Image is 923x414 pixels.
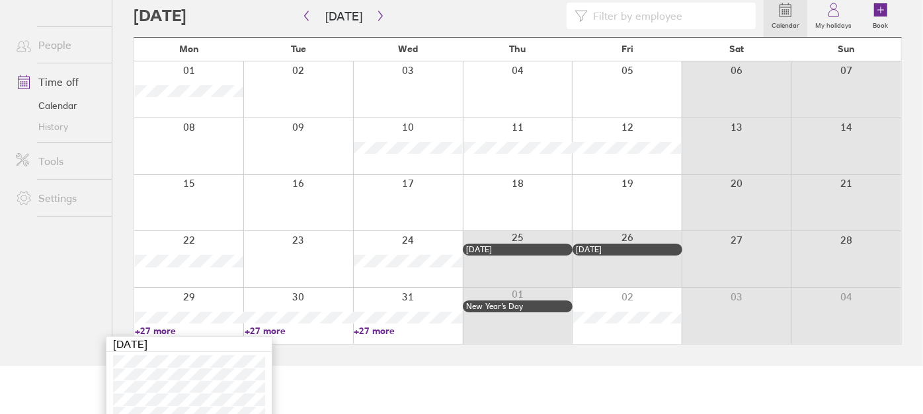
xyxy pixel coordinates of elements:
label: Calendar [764,18,807,30]
a: People [5,32,112,58]
input: Filter by employee [588,3,748,28]
div: New Year’s Day [466,302,569,311]
span: Sat [729,44,744,54]
div: [DATE] [466,245,569,254]
span: Fri [622,44,633,54]
label: Book [865,18,897,30]
div: [DATE] [576,245,679,254]
button: [DATE] [315,5,373,27]
span: Thu [510,44,526,54]
div: [DATE] [106,337,272,352]
label: My holidays [807,18,860,30]
span: Mon [179,44,199,54]
a: Time off [5,69,112,95]
span: Wed [398,44,418,54]
a: Calendar [5,95,112,116]
span: Tue [291,44,306,54]
a: +27 more [354,325,462,337]
a: Settings [5,185,112,211]
span: Sun [838,44,855,54]
a: +27 more [245,325,353,337]
a: Tools [5,148,112,174]
a: +27 more [135,325,243,337]
a: History [5,116,112,137]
